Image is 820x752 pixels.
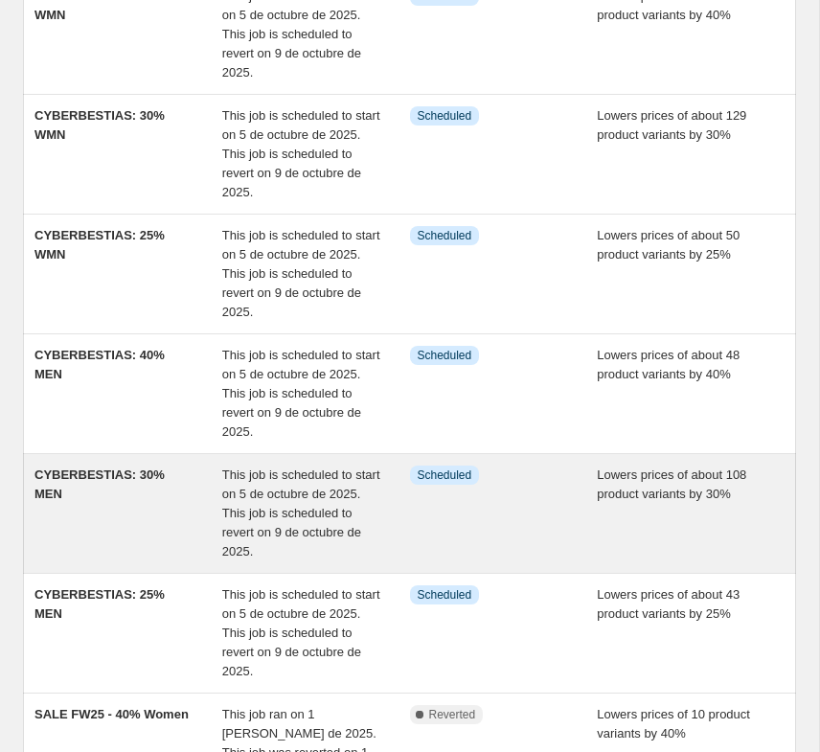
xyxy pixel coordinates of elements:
[418,467,472,483] span: Scheduled
[222,467,380,558] span: This job is scheduled to start on 5 de octubre de 2025. This job is scheduled to revert on 9 de o...
[222,348,380,439] span: This job is scheduled to start on 5 de octubre de 2025. This job is scheduled to revert on 9 de o...
[222,108,380,199] span: This job is scheduled to start on 5 de octubre de 2025. This job is scheduled to revert on 9 de o...
[597,587,740,621] span: Lowers prices of about 43 product variants by 25%
[597,348,740,381] span: Lowers prices of about 48 product variants by 40%
[34,587,165,621] span: CYBERBESTIAS: 25% MEN
[597,108,746,142] span: Lowers prices of about 129 product variants by 30%
[222,228,380,319] span: This job is scheduled to start on 5 de octubre de 2025. This job is scheduled to revert on 9 de o...
[418,587,472,603] span: Scheduled
[34,707,189,721] span: SALE FW25 - 40% Women
[34,228,165,262] span: CYBERBESTIAS: 25% WMN
[34,108,165,142] span: CYBERBESTIAS: 30% WMN
[418,228,472,243] span: Scheduled
[418,348,472,363] span: Scheduled
[34,467,165,501] span: CYBERBESTIAS: 30% MEN
[597,467,746,501] span: Lowers prices of about 108 product variants by 30%
[597,228,740,262] span: Lowers prices of about 50 product variants by 25%
[429,707,476,722] span: Reverted
[34,348,165,381] span: CYBERBESTIAS: 40% MEN
[222,587,380,678] span: This job is scheduled to start on 5 de octubre de 2025. This job is scheduled to revert on 9 de o...
[597,707,750,741] span: Lowers prices of 10 product variants by 40%
[418,108,472,124] span: Scheduled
